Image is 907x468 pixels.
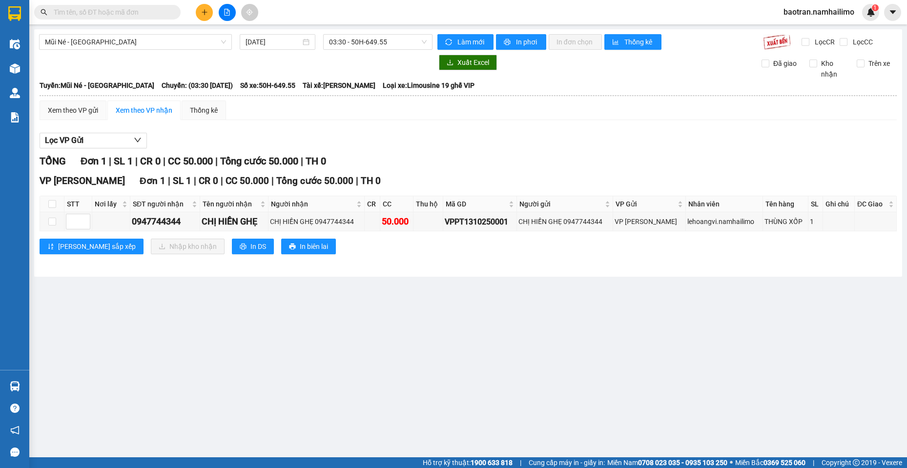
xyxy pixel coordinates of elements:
img: 9k= [763,34,791,50]
span: Đơn 1 [81,155,106,167]
img: warehouse-icon [10,88,20,98]
span: | [194,175,196,186]
span: In phơi [516,37,538,47]
span: Trên xe [865,58,894,69]
span: notification [10,426,20,435]
span: aim [246,9,253,16]
span: TH 0 [306,155,326,167]
th: Nhân viên [686,196,763,212]
span: Lọc CC [849,37,874,47]
span: | [168,175,170,186]
span: SL 1 [173,175,191,186]
span: ⚪️ [730,461,733,465]
button: syncLàm mới [437,34,494,50]
button: sort-ascending[PERSON_NAME] sắp xếp [40,239,144,254]
span: In biên lai [300,241,328,252]
span: 03:30 - 50H-649.55 [329,35,427,49]
span: Số xe: 50H-649.55 [240,80,295,91]
span: bar-chart [612,39,620,46]
span: CR 0 [140,155,161,167]
button: Lọc VP Gửi [40,133,147,148]
div: 50.000 [382,215,412,228]
span: SL 1 [114,155,133,167]
th: Thu hộ [413,196,444,212]
span: printer [504,39,512,46]
div: 1 [810,216,821,227]
span: Cung cấp máy in - giấy in: [529,457,605,468]
span: VP Gửi [616,199,675,209]
span: CC 50.000 [226,175,269,186]
span: Người gửi [519,199,603,209]
div: Xem theo VP nhận [116,105,172,116]
div: CHỊ HIỀN GHẸ [202,215,267,228]
strong: 0708 023 035 - 0935 103 250 [638,459,727,467]
span: Kho nhận [817,58,850,80]
div: lehoangvi.namhailimo [687,216,761,227]
button: bar-chartThống kê [604,34,661,50]
th: STT [64,196,92,212]
span: ĐC Giao [857,199,886,209]
span: Hỗ trợ kỹ thuật: [423,457,513,468]
button: caret-down [884,4,901,21]
span: Đơn 1 [140,175,165,186]
button: file-add [219,4,236,21]
span: Thống kê [624,37,654,47]
div: 0947744344 [132,215,198,228]
span: copyright [853,459,860,466]
b: Tuyến: Mũi Né - [GEOGRAPHIC_DATA] [40,81,154,89]
span: TH 0 [361,175,381,186]
span: In DS [250,241,266,252]
div: Xem theo VP gửi [48,105,98,116]
span: Miền Bắc [735,457,805,468]
th: CC [380,196,413,212]
span: | [221,175,223,186]
div: Thống kê [190,105,218,116]
div: CHỊ HIỀN GHẸ 0947744344 [518,216,611,227]
span: SĐT người nhận [133,199,190,209]
button: In đơn chọn [549,34,602,50]
strong: 0369 525 060 [763,459,805,467]
span: plus [201,9,208,16]
img: solution-icon [10,112,20,122]
th: Tên hàng [763,196,808,212]
span: question-circle [10,404,20,413]
span: Đã giao [769,58,801,69]
span: Mũi Né - Sài Gòn [45,35,226,49]
span: 1 [873,4,877,11]
span: down [134,136,142,144]
button: printerIn phơi [496,34,546,50]
span: Tên người nhận [203,199,258,209]
span: | [356,175,358,186]
span: printer [240,243,247,251]
span: file-add [224,9,230,16]
span: Tổng cước 50.000 [276,175,353,186]
span: | [163,155,165,167]
td: VP Phan Thiết [613,212,685,231]
img: warehouse-icon [10,381,20,391]
span: | [520,457,521,468]
span: Mã GD [446,199,507,209]
span: [PERSON_NAME] sắp xếp [58,241,136,252]
span: Làm mới [457,37,486,47]
span: Tài xế: [PERSON_NAME] [303,80,375,91]
span: | [301,155,303,167]
span: | [813,457,814,468]
img: warehouse-icon [10,39,20,49]
span: sync [445,39,453,46]
span: Xuất Excel [457,57,489,68]
strong: 1900 633 818 [471,459,513,467]
button: downloadXuất Excel [439,55,497,70]
td: CHỊ HIỀN GHẸ [200,212,268,231]
span: Chuyến: (03:30 [DATE]) [162,80,233,91]
img: logo-vxr [8,6,21,21]
span: TỔNG [40,155,66,167]
span: printer [289,243,296,251]
sup: 1 [872,4,879,11]
button: aim [241,4,258,21]
span: Lọc CR [811,37,836,47]
span: Nơi lấy [95,199,120,209]
span: CR 0 [199,175,218,186]
div: VPPT1310250001 [445,216,515,228]
span: message [10,448,20,457]
button: printerIn biên lai [281,239,336,254]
